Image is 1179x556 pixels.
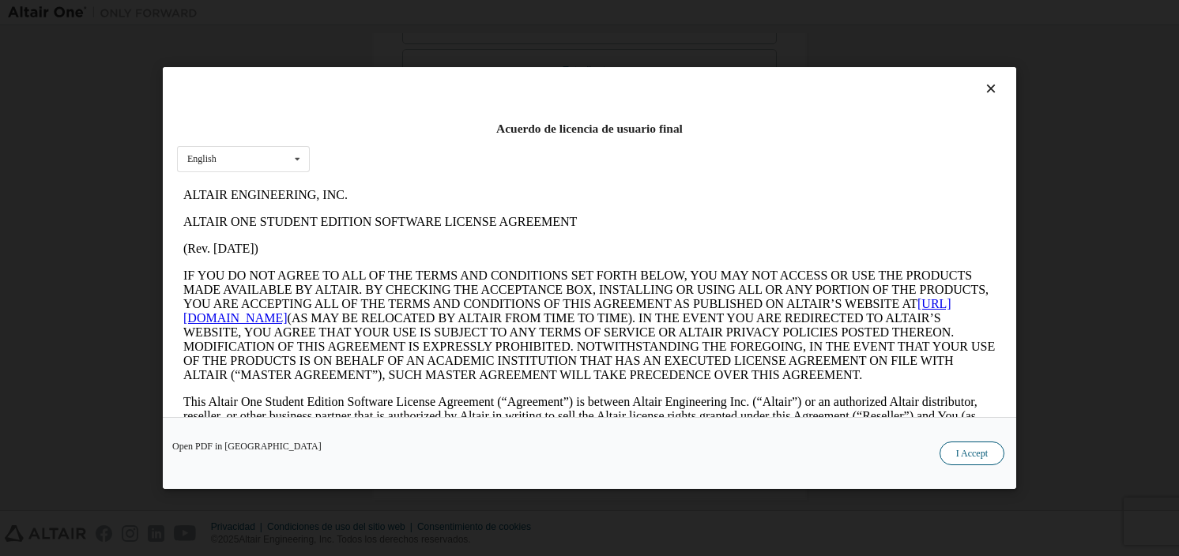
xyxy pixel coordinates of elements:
[940,441,1004,465] button: I Accept
[6,213,819,270] p: This Altair One Student Edition Software License Agreement (“Agreement”) is between Altair Engine...
[6,115,774,143] a: [URL][DOMAIN_NAME]
[187,154,217,163] div: English
[6,6,819,21] p: ALTAIR ENGINEERING, INC.
[177,121,1002,137] div: Acuerdo de licencia de usuario final
[172,441,322,451] a: Open PDF in [GEOGRAPHIC_DATA]
[6,87,819,201] p: IF YOU DO NOT AGREE TO ALL OF THE TERMS AND CONDITIONS SET FORTH BELOW, YOU MAY NOT ACCESS OR USE...
[6,33,819,47] p: ALTAIR ONE STUDENT EDITION SOFTWARE LICENSE AGREEMENT
[6,60,819,74] p: (Rev. [DATE])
